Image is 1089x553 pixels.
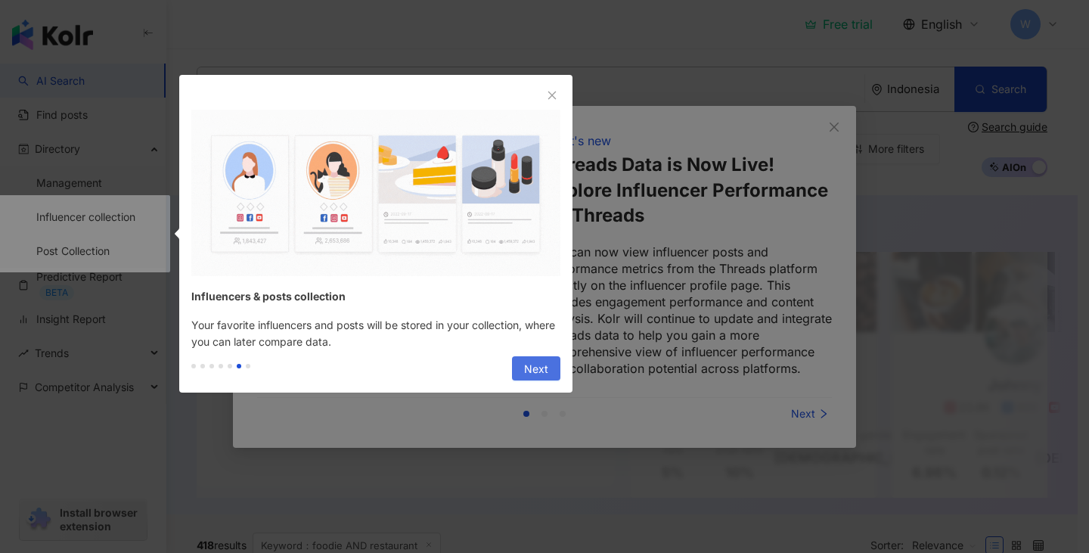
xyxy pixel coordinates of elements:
[191,110,560,276] img: collection feature gif
[191,288,544,305] div: Influencers & posts collection
[524,357,548,381] span: Next
[544,87,560,104] button: close
[547,90,557,101] span: close
[512,356,560,381] button: Next
[179,317,572,350] div: Your favorite influencers and posts will be stored in your collection, where you can later compar...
